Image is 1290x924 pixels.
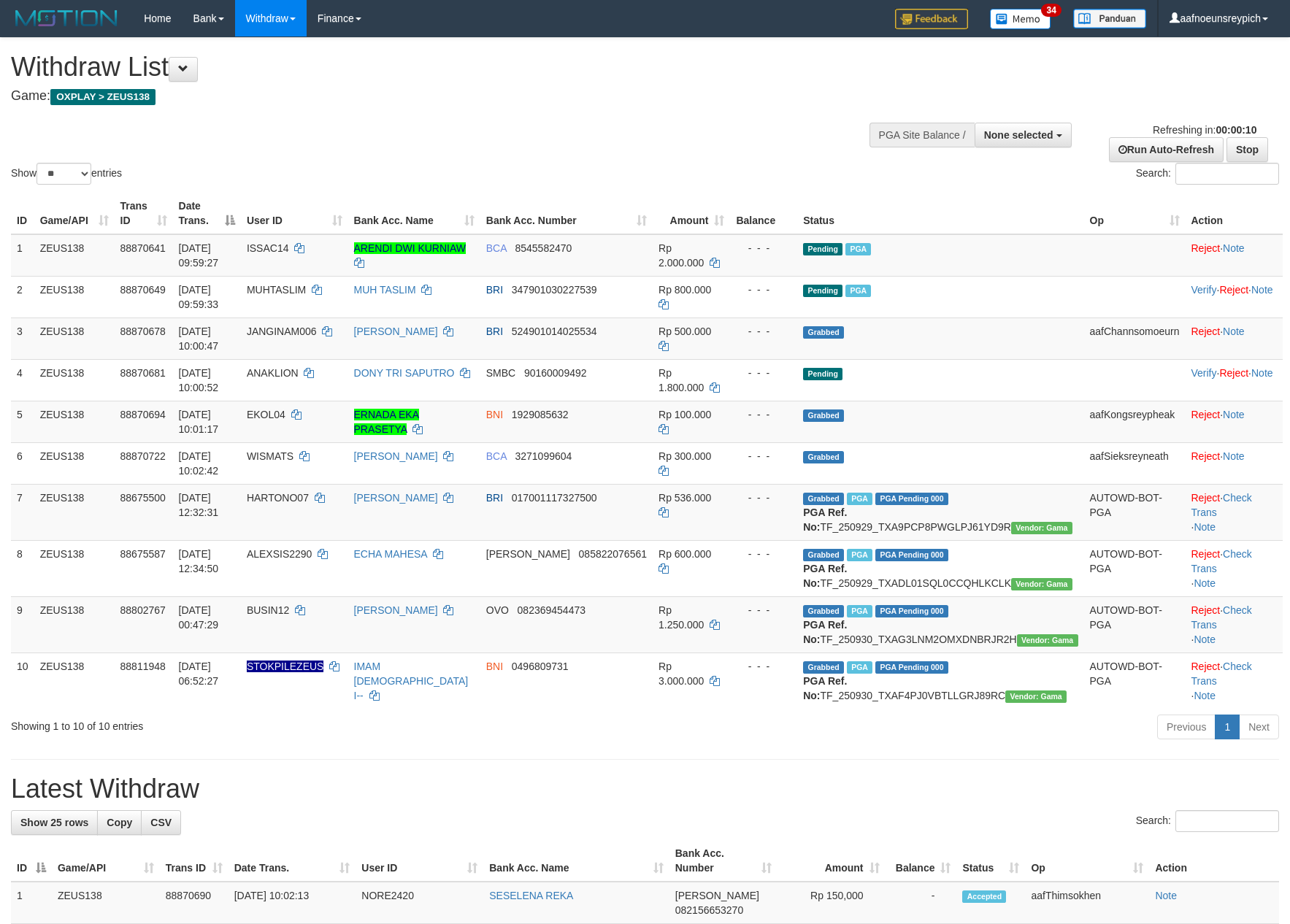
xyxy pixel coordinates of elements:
[803,368,842,380] span: Pending
[803,661,844,674] span: Grabbed
[1136,163,1279,185] label: Search:
[1191,548,1252,574] a: Check Trans
[659,242,704,269] span: Rp 2.000.000
[179,661,219,687] span: [DATE] 06:52:27
[659,284,711,296] span: Rp 800.000
[1191,326,1221,337] a: Reject
[778,840,886,882] th: Amount: activate to sort column ascending
[1186,484,1283,540] td: · ·
[659,604,704,631] span: Rp 1.250.000
[1011,522,1072,534] span: Vendor URL: https://trx31.1velocity.biz
[803,549,844,561] span: Grabbed
[34,193,115,234] th: Game/API: activate to sort column ascending
[11,442,34,484] td: 6
[803,507,847,533] b: PGA Ref. No:
[11,53,845,82] h1: Withdraw List
[486,409,503,420] span: BNI
[229,882,356,924] td: [DATE] 10:02:13
[736,659,791,674] div: - - -
[115,193,173,234] th: Trans ID: activate to sort column ascending
[1136,810,1279,832] label: Search:
[895,9,968,29] img: Feedback.jpg
[962,890,1006,903] span: Accepted
[1153,124,1256,136] span: Refreshing in:
[247,548,312,560] span: ALEXSIS2290
[669,840,778,882] th: Bank Acc. Number: activate to sort column ascending
[1191,367,1217,379] a: Verify
[845,285,871,297] span: Marked by aafanarl
[886,840,957,882] th: Balance: activate to sort column ascending
[659,492,711,504] span: Rp 536.000
[354,326,438,337] a: [PERSON_NAME]
[11,276,34,317] td: 2
[1017,634,1078,647] span: Vendor URL: https://trx31.1velocity.biz
[11,193,34,234] th: ID
[354,661,469,701] a: IMAM [DEMOGRAPHIC_DATA] I--
[875,549,948,561] span: PGA Pending
[141,810,181,835] a: CSV
[354,242,466,254] a: ARENDI DWI KURNIAW
[34,276,115,317] td: ZEUS138
[354,548,427,560] a: ECHA MAHESA
[241,193,348,234] th: User ID: activate to sort column ascending
[1191,242,1221,254] a: Reject
[11,652,34,709] td: 10
[1186,401,1283,442] td: ·
[1194,577,1216,589] a: Note
[1005,690,1067,703] span: Vendor URL: https://trx31.1velocity.biz
[486,284,503,296] span: BRI
[1223,409,1245,420] a: Note
[229,840,356,882] th: Date Trans.: activate to sort column ascending
[847,661,872,674] span: Marked by aafsreyleap
[11,596,34,652] td: 9
[486,367,515,379] span: SMBC
[120,604,166,616] span: 88802767
[247,284,306,296] span: MUHTASLIM
[797,652,1083,709] td: TF_250930_TXAF4PJ0VBTLLGRJ89RC
[515,450,572,462] span: Copy 3271099604 to clipboard
[803,409,844,422] span: Grabbed
[803,675,847,701] b: PGA Ref. No:
[1223,326,1245,337] a: Note
[875,493,948,505] span: PGA Pending
[1223,450,1245,462] a: Note
[1191,548,1221,560] a: Reject
[1219,367,1248,379] a: Reject
[120,409,166,420] span: 88870694
[150,817,172,828] span: CSV
[1186,317,1283,359] td: ·
[886,882,957,924] td: -
[50,89,156,105] span: OXPLAY > ZEUS138
[518,604,586,616] span: Copy 082369454473 to clipboard
[354,284,416,296] a: MUH TASLIM
[875,605,948,617] span: PGA Pending
[120,326,166,337] span: 88870678
[1191,661,1252,687] a: Check Trans
[354,367,455,379] a: DONY TRI SAPUTRO
[11,882,52,924] td: 1
[512,661,569,672] span: Copy 0496809731 to clipboard
[797,596,1083,652] td: TF_250930_TXAG3LNM2OMXDNBRJR2H
[160,840,229,882] th: Trans ID: activate to sort column ascending
[524,367,587,379] span: Copy 90160009492 to clipboard
[797,484,1083,540] td: TF_250929_TXA9PCP8PWGLPJ61YD9R
[486,242,507,254] span: BCA
[179,409,219,435] span: [DATE] 10:01:17
[1041,4,1061,17] span: 34
[97,810,142,835] a: Copy
[778,882,886,924] td: Rp 150,000
[1175,810,1279,832] input: Search:
[736,324,791,339] div: - - -
[348,193,480,234] th: Bank Acc. Name: activate to sort column ascending
[579,548,647,560] span: Copy 085822076561 to clipboard
[1219,284,1248,296] a: Reject
[1226,137,1268,162] a: Stop
[173,193,241,234] th: Date Trans.: activate to sort column descending
[984,129,1053,141] span: None selected
[11,810,98,835] a: Show 25 rows
[1191,450,1221,462] a: Reject
[1191,492,1221,504] a: Reject
[107,817,132,828] span: Copy
[1194,634,1216,645] a: Note
[803,563,847,589] b: PGA Ref. No:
